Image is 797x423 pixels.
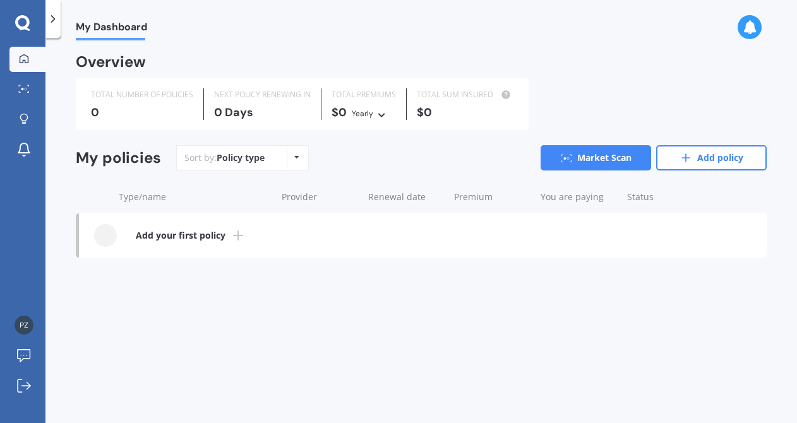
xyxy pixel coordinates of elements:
div: Policy type [217,152,265,164]
div: Type/name [119,191,272,203]
div: Premium [454,191,530,203]
a: Add policy [656,145,767,170]
a: Market Scan [541,145,651,170]
div: TOTAL PREMIUMS [332,88,396,101]
div: My policies [76,149,161,167]
div: $0 [417,106,513,119]
div: Status [627,191,704,203]
div: Provider [282,191,358,203]
div: 0 [91,106,193,119]
div: Renewal date [368,191,445,203]
div: $0 [332,106,396,120]
div: 0 Days [214,106,311,119]
img: aafa01a780e6a2d270c1d5e845d79184 [15,316,33,335]
div: TOTAL SUM INSURED [417,88,513,101]
span: My Dashboard [76,21,147,38]
a: Add your first policy [79,213,767,258]
div: Overview [76,56,146,68]
div: NEXT POLICY RENEWING IN [214,88,311,101]
div: Sort by: [184,152,265,164]
div: Yearly [352,107,373,120]
div: TOTAL NUMBER OF POLICIES [91,88,193,101]
b: Add your first policy [136,229,225,242]
div: You are paying [541,191,617,203]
